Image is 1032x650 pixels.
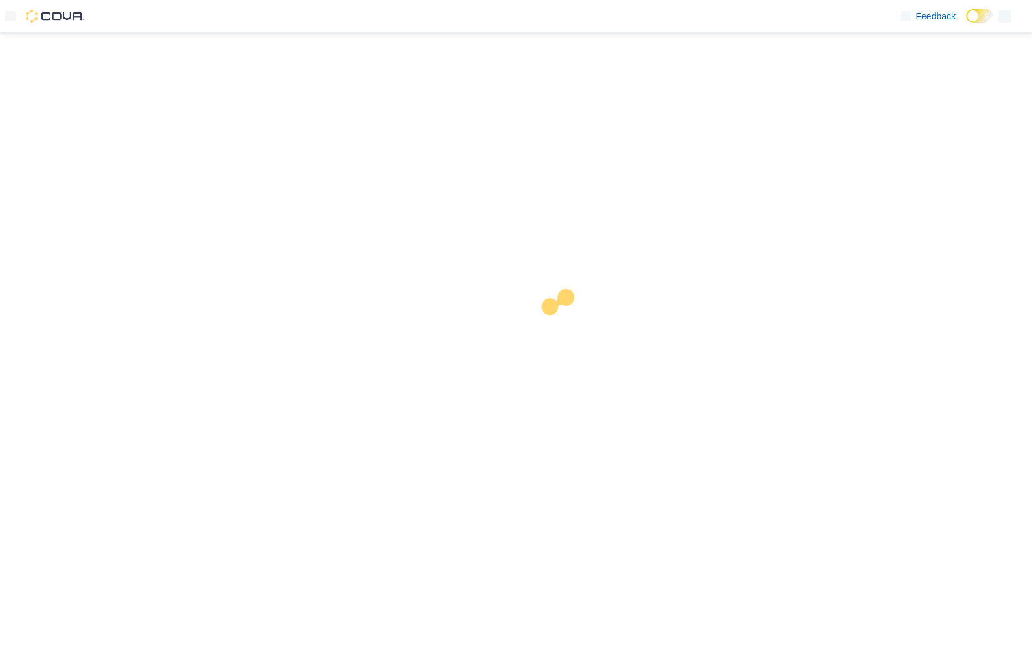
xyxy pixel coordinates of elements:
input: Dark Mode [966,9,993,23]
img: Cova [26,10,84,23]
img: cova-loader [516,279,613,377]
a: Feedback [895,3,961,29]
span: Feedback [916,10,956,23]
